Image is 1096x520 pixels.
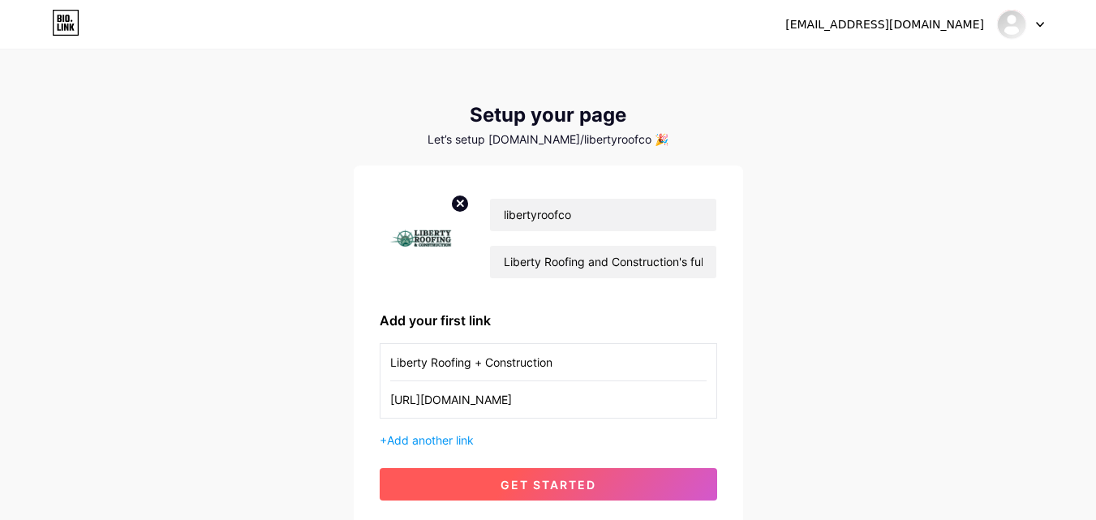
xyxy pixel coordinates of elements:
[380,468,717,501] button: get started
[387,433,474,447] span: Add another link
[380,311,717,330] div: Add your first link
[996,9,1027,40] img: libertyroofco
[354,104,743,127] div: Setup your page
[380,191,471,285] img: profile pic
[380,432,717,449] div: +
[501,478,596,492] span: get started
[354,133,743,146] div: Let’s setup [DOMAIN_NAME]/libertyroofco 🎉
[390,344,707,380] input: Link name (My Instagram)
[490,199,716,231] input: Your name
[490,246,716,278] input: bio
[785,16,984,33] div: [EMAIL_ADDRESS][DOMAIN_NAME]
[390,381,707,418] input: URL (https://instagram.com/yourname)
